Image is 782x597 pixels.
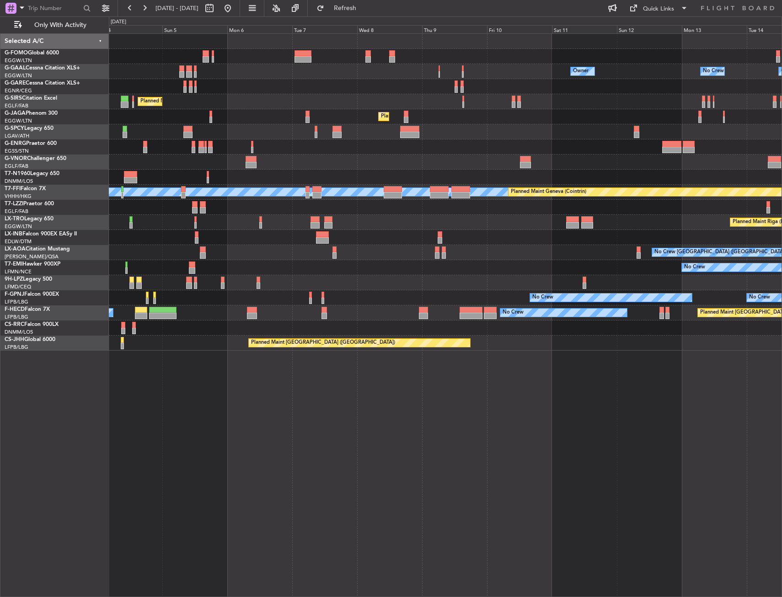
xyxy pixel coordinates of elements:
[5,50,28,56] span: G-FOMO
[5,126,24,131] span: G-SPCY
[5,344,28,351] a: LFPB/LBG
[684,261,705,274] div: No Crew
[5,163,28,170] a: EGLF/FAB
[5,148,29,155] a: EGSS/STN
[5,337,24,342] span: CS-JHH
[573,64,589,78] div: Owner
[703,64,724,78] div: No Crew
[5,337,55,342] a: CS-JHHGlobal 6000
[5,322,59,327] a: CS-RRCFalcon 900LX
[381,110,525,123] div: Planned Maint [GEOGRAPHIC_DATA] ([GEOGRAPHIC_DATA])
[97,25,162,33] div: Sat 4
[749,291,770,304] div: No Crew
[5,186,21,192] span: T7-FFI
[5,111,26,116] span: G-JAGA
[326,5,364,11] span: Refresh
[5,277,23,282] span: 9H-LPZ
[292,25,357,33] div: Tue 7
[5,186,46,192] a: T7-FFIFalcon 7X
[5,261,60,267] a: T7-EMIHawker 900XP
[140,95,284,108] div: Planned Maint [GEOGRAPHIC_DATA] ([GEOGRAPHIC_DATA])
[511,185,586,199] div: Planned Maint Geneva (Cointrin)
[643,5,674,14] div: Quick Links
[5,268,32,275] a: LFMN/NCE
[24,22,96,28] span: Only With Activity
[251,336,395,350] div: Planned Maint [GEOGRAPHIC_DATA] ([GEOGRAPHIC_DATA])
[5,57,32,64] a: EGGW/LTN
[5,307,50,312] a: F-HECDFalcon 7X
[5,171,59,176] a: T7-N1960Legacy 650
[5,231,77,237] a: LX-INBFalcon 900EX EASy II
[5,96,22,101] span: G-SIRS
[5,201,23,207] span: T7-LZZI
[10,18,99,32] button: Only With Activity
[5,80,80,86] a: G-GARECessna Citation XLS+
[5,298,28,305] a: LFPB/LBG
[28,1,80,15] input: Trip Number
[5,72,32,79] a: EGGW/LTN
[5,261,22,267] span: T7-EMI
[5,246,26,252] span: LX-AOA
[503,306,524,320] div: No Crew
[5,277,52,282] a: 9H-LPZLegacy 500
[5,253,59,260] a: [PERSON_NAME]/QSA
[487,25,552,33] div: Fri 10
[5,133,29,139] a: LGAV/ATH
[5,307,25,312] span: F-HECD
[162,25,227,33] div: Sun 5
[5,329,33,336] a: DNMM/LOS
[5,292,24,297] span: F-GPNJ
[5,171,30,176] span: T7-N1960
[5,292,59,297] a: F-GPNJFalcon 900EX
[5,117,32,124] a: EGGW/LTN
[5,65,26,71] span: G-GAAL
[5,322,24,327] span: CS-RRC
[5,80,26,86] span: G-GARE
[5,246,70,252] a: LX-AOACitation Mustang
[5,193,32,200] a: VHHH/HKG
[5,65,80,71] a: G-GAALCessna Citation XLS+
[617,25,682,33] div: Sun 12
[5,141,26,146] span: G-ENRG
[5,231,22,237] span: LX-INB
[227,25,292,33] div: Mon 6
[682,25,747,33] div: Mon 13
[5,102,28,109] a: EGLF/FAB
[5,314,28,320] a: LFPB/LBG
[5,87,32,94] a: EGNR/CEG
[5,216,54,222] a: LX-TROLegacy 650
[532,291,553,304] div: No Crew
[5,111,58,116] a: G-JAGAPhenom 300
[5,283,31,290] a: LFMD/CEQ
[5,208,28,215] a: EGLF/FAB
[357,25,422,33] div: Wed 8
[312,1,367,16] button: Refresh
[552,25,617,33] div: Sat 11
[5,156,27,161] span: G-VNOR
[5,216,24,222] span: LX-TRO
[5,201,54,207] a: T7-LZZIPraetor 600
[5,223,32,230] a: EGGW/LTN
[422,25,487,33] div: Thu 9
[155,4,198,12] span: [DATE] - [DATE]
[5,126,54,131] a: G-SPCYLegacy 650
[5,96,57,101] a: G-SIRSCitation Excel
[5,156,66,161] a: G-VNORChallenger 650
[5,141,57,146] a: G-ENRGPraetor 600
[625,1,692,16] button: Quick Links
[111,18,126,26] div: [DATE]
[5,50,59,56] a: G-FOMOGlobal 6000
[5,178,33,185] a: DNMM/LOS
[5,238,32,245] a: EDLW/DTM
